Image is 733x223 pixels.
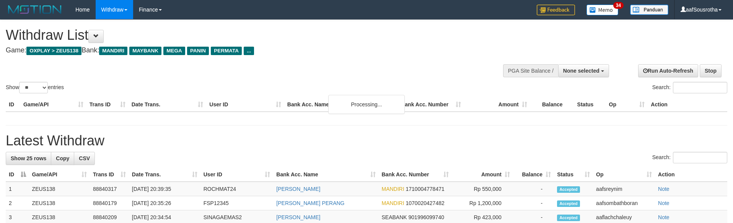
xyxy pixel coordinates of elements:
[606,98,648,112] th: Op
[613,2,624,9] span: 34
[652,152,727,163] label: Search:
[593,196,655,210] td: aafsombathboran
[328,95,405,114] div: Processing...
[452,182,513,196] td: Rp 550,000
[29,182,90,196] td: ZEUS138
[187,47,209,55] span: PANIN
[6,168,29,182] th: ID: activate to sort column descending
[586,5,619,15] img: Button%20Memo.svg
[513,182,554,196] td: -
[638,64,698,77] a: Run Auto-Refresh
[557,186,580,193] span: Accepted
[26,47,81,55] span: OXPLAY > ZEUS138
[558,64,609,77] button: None selected
[464,98,530,112] th: Amount
[6,133,727,148] h1: Latest Withdraw
[11,155,46,161] span: Show 25 rows
[6,47,481,54] h4: Game: Bank:
[86,98,129,112] th: Trans ID
[129,168,200,182] th: Date Trans.: activate to sort column ascending
[537,5,575,15] img: Feedback.jpg
[129,47,161,55] span: MAYBANK
[6,98,20,112] th: ID
[648,98,727,112] th: Action
[244,47,254,55] span: ...
[200,168,274,182] th: User ID: activate to sort column ascending
[658,200,669,206] a: Note
[6,182,29,196] td: 1
[673,152,727,163] input: Search:
[6,196,29,210] td: 2
[452,168,513,182] th: Amount: activate to sort column ascending
[452,196,513,210] td: Rp 1,200,000
[206,98,284,112] th: User ID
[6,152,51,165] a: Show 25 rows
[6,82,64,93] label: Show entries
[658,214,669,220] a: Note
[276,186,320,192] a: [PERSON_NAME]
[652,82,727,93] label: Search:
[382,214,407,220] span: SEABANK
[90,168,129,182] th: Trans ID: activate to sort column ascending
[29,196,90,210] td: ZEUS138
[200,196,274,210] td: FSP12345
[200,182,274,196] td: ROCHMAT24
[284,98,398,112] th: Bank Acc. Name
[90,196,129,210] td: 88840179
[211,47,242,55] span: PERMATA
[379,168,452,182] th: Bank Acc. Number: activate to sort column ascending
[6,28,481,43] h1: Withdraw List
[574,98,606,112] th: Status
[129,196,200,210] td: [DATE] 20:35:26
[29,168,90,182] th: Game/API: activate to sort column ascending
[382,200,404,206] span: MANDIRI
[655,168,727,182] th: Action
[276,214,320,220] a: [PERSON_NAME]
[554,168,593,182] th: Status: activate to sort column ascending
[129,98,207,112] th: Date Trans.
[398,98,464,112] th: Bank Acc. Number
[19,82,48,93] select: Showentries
[276,200,344,206] a: [PERSON_NAME] PERANG
[163,47,185,55] span: MEGA
[513,196,554,210] td: -
[79,155,90,161] span: CSV
[503,64,558,77] div: PGA Site Balance /
[56,155,69,161] span: Copy
[557,215,580,221] span: Accepted
[593,168,655,182] th: Op: activate to sort column ascending
[51,152,74,165] a: Copy
[129,182,200,196] td: [DATE] 20:39:35
[382,186,404,192] span: MANDIRI
[630,5,668,15] img: panduan.png
[74,152,95,165] a: CSV
[673,82,727,93] input: Search:
[593,182,655,196] td: aafsreynim
[273,168,378,182] th: Bank Acc. Name: activate to sort column ascending
[6,4,64,15] img: MOTION_logo.png
[530,98,574,112] th: Balance
[513,168,554,182] th: Balance: activate to sort column ascending
[658,186,669,192] a: Note
[406,186,445,192] span: Copy 1710004778471 to clipboard
[20,98,86,112] th: Game/API
[409,214,444,220] span: Copy 901996099740 to clipboard
[700,64,722,77] a: Stop
[557,200,580,207] span: Accepted
[406,200,445,206] span: Copy 1070020427482 to clipboard
[563,68,599,74] span: None selected
[90,182,129,196] td: 88840317
[99,47,127,55] span: MANDIRI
